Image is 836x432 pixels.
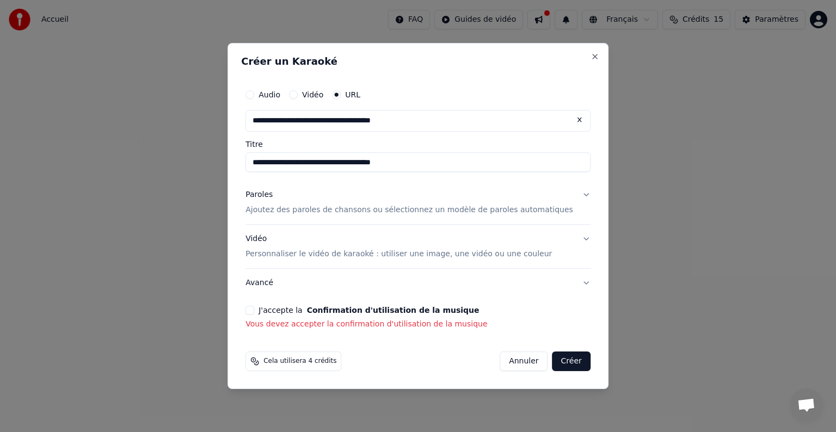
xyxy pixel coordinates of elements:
[245,249,552,260] p: Personnaliser le vidéo de karaoké : utiliser une image, une vidéo ou une couleur
[263,357,336,366] span: Cela utilisera 4 crédits
[245,205,573,215] p: Ajoutez des paroles de chansons ou sélectionnez un modèle de paroles automatiques
[259,91,280,98] label: Audio
[552,351,591,371] button: Créer
[345,91,360,98] label: URL
[245,269,591,297] button: Avancé
[307,306,480,314] button: J'accepte la
[302,91,323,98] label: Vidéo
[245,233,552,260] div: Vidéo
[241,57,595,66] h2: Créer un Karaoké
[245,189,273,200] div: Paroles
[259,306,479,314] label: J'accepte la
[245,225,591,268] button: VidéoPersonnaliser le vidéo de karaoké : utiliser une image, une vidéo ou une couleur
[245,181,591,224] button: ParolesAjoutez des paroles de chansons ou sélectionnez un modèle de paroles automatiques
[245,319,591,330] p: Vous devez accepter la confirmation d'utilisation de la musique
[245,140,591,148] label: Titre
[500,351,548,371] button: Annuler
